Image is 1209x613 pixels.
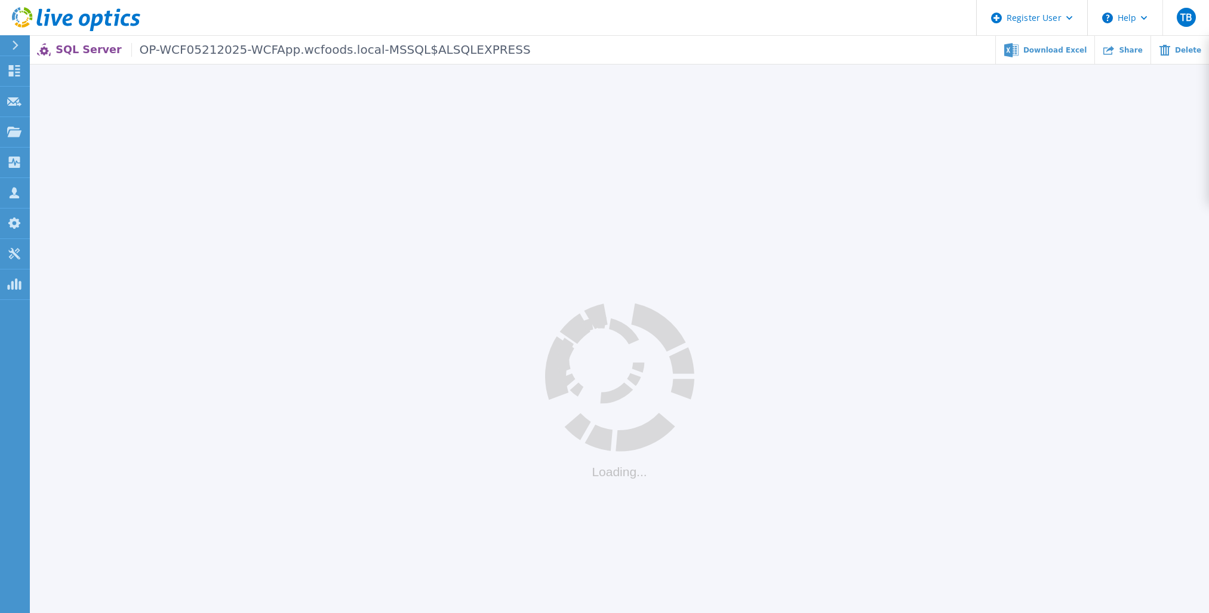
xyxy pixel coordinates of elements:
span: TB [1180,13,1192,22]
p: SQL Server [56,43,530,57]
span: Delete [1175,47,1201,54]
div: Loading... [545,465,694,479]
span: OP-WCF05212025-WCFApp.wcfoods.local-MSSQL$ALSQLEXPRESS [131,43,531,57]
span: Share [1119,47,1142,54]
span: Download Excel [1023,47,1087,54]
